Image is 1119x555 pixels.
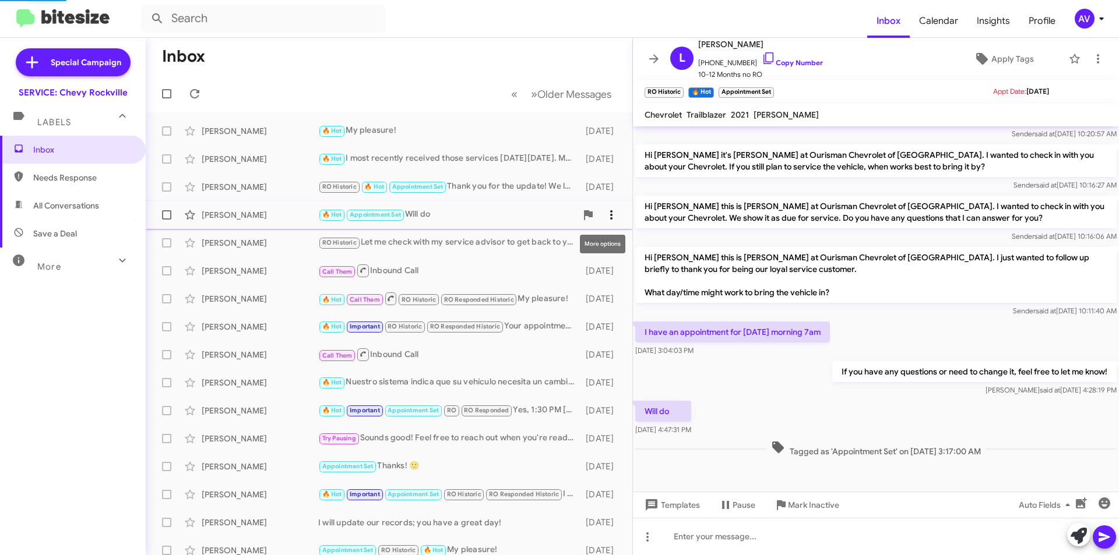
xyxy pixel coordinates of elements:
div: [DATE] [580,153,623,165]
span: Inbox [33,144,132,155]
span: 🔥 Hot [322,296,342,303]
button: Mark Inactive [765,494,849,515]
a: Inbox [867,4,910,38]
span: [DATE] 3:04:03 PM [635,346,694,355]
div: Yes, 1:30 PM [DATE] works for us! Your appointment has been updated. Let me know if you need any ... [318,404,580,417]
button: Apply Tags [944,48,1063,69]
div: More options [580,235,625,253]
span: Sender [DATE] 10:20:57 AM [1012,129,1117,138]
div: Thanks! 🙂 [318,459,580,473]
div: [DATE] [580,461,623,472]
span: Call Them [322,352,353,359]
span: Labels [37,117,71,128]
div: [DATE] [580,125,623,137]
div: [DATE] [580,349,623,360]
span: Pause [733,494,755,515]
div: Nuestro sistema indica que su vehículo necesita un cambio de aceite, y rotación de llantas. [318,376,580,389]
span: Sender [DATE] 10:16:06 AM [1012,232,1117,241]
span: More [37,261,61,272]
small: 🔥 Hot [688,87,713,98]
div: [PERSON_NAME] [202,377,318,388]
button: Pause [709,494,765,515]
a: Insights [967,4,1019,38]
p: Hi [PERSON_NAME] it's [PERSON_NAME] at Ourisman Chevrolet of [GEOGRAPHIC_DATA]. I wanted to check... [635,144,1117,177]
span: [DATE] [1026,87,1049,96]
span: 🔥 Hot [322,155,342,162]
span: Appointment Set [322,546,374,554]
div: [PERSON_NAME] [202,181,318,193]
div: [PERSON_NAME] [202,293,318,305]
span: Call Them [322,268,353,275]
span: Appointment Set [392,183,444,190]
div: Inbound Call [318,263,580,278]
span: Special Campaign [51,56,121,68]
div: I most recently received those services [DATE][DATE]. My current oil status is at 52% [318,152,580,165]
span: RO Historic [322,239,357,246]
div: [DATE] [580,433,623,444]
input: Search [141,5,386,33]
div: I will update our records; you have a great day! [318,517,580,528]
div: [DATE] [580,265,623,277]
span: Sender [DATE] 10:16:27 AM [1014,181,1117,189]
button: Templates [633,494,709,515]
button: AV [1065,9,1106,29]
span: Needs Response [33,172,132,183]
div: [PERSON_NAME] [202,125,318,137]
span: 🔥 Hot [322,490,342,498]
div: [PERSON_NAME] [202,517,318,528]
span: Older Messages [537,88,611,101]
div: [PERSON_NAME] [202,433,318,444]
span: 🔥 Hot [322,323,342,330]
span: RO Responded [464,406,509,414]
span: said at [1040,386,1060,394]
span: Call Them [350,296,380,303]
span: 🔥 Hot [322,406,342,414]
p: Hi [PERSON_NAME] this is [PERSON_NAME] at Ourisman Chevrolet of [GEOGRAPHIC_DATA]. I wanted to ch... [635,196,1117,228]
span: Profile [1019,4,1065,38]
span: RO Historic [447,490,481,498]
span: Chevrolet [645,109,682,120]
button: Previous [504,82,525,106]
a: Special Campaign [16,48,131,76]
a: Calendar [910,4,967,38]
div: SERVICE: Chevy Rockville [19,87,128,98]
div: Thank you for the update! We look forward to seeing you at 11 this morning. [318,180,580,193]
span: 2021 [731,109,749,120]
p: I have an appointment for [DATE] morning 7am [635,321,830,342]
span: RO Responded Historic [430,323,500,330]
span: [DATE] 4:47:31 PM [635,425,691,434]
span: » [531,87,537,101]
span: 10-12 Months no RO [698,69,823,80]
div: [DATE] [580,293,623,305]
span: Appt Date: [993,87,1026,96]
span: 🔥 Hot [322,379,342,386]
span: Auto Fields [1019,494,1075,515]
div: [PERSON_NAME] [202,209,318,221]
p: Will do [635,401,691,422]
span: Appointment Set [350,211,401,218]
p: Hi [PERSON_NAME] this is [PERSON_NAME] at Ourisman Chevrolet of [GEOGRAPHIC_DATA]. I just wanted ... [635,247,1117,303]
span: Tagged as 'Appointment Set' on [DATE] 3:17:00 AM [766,440,986,457]
span: Trailblazer [687,109,726,120]
span: Mark Inactive [788,494,839,515]
span: said at [1036,181,1057,189]
div: Will do [318,208,576,221]
div: [DATE] [580,517,623,528]
span: [PERSON_NAME] [754,109,819,120]
span: Try Pausing [322,434,356,442]
div: [DATE] [580,181,623,193]
span: Sender [DATE] 10:11:40 AM [1013,306,1117,315]
span: [PERSON_NAME] [DATE] 4:28:19 PM [986,386,1117,394]
h1: Inbox [162,47,205,66]
div: Sounds good! Feel free to reach out when you're ready to schedule. I'm here to help! [318,432,580,445]
small: RO Historic [645,87,684,98]
div: [PERSON_NAME] [202,461,318,472]
span: said at [1036,306,1056,315]
span: [PHONE_NUMBER] [698,51,823,69]
span: [PERSON_NAME] [698,37,823,51]
button: Next [524,82,618,106]
div: [DATE] [580,405,623,416]
small: Appointment Set [719,87,774,98]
